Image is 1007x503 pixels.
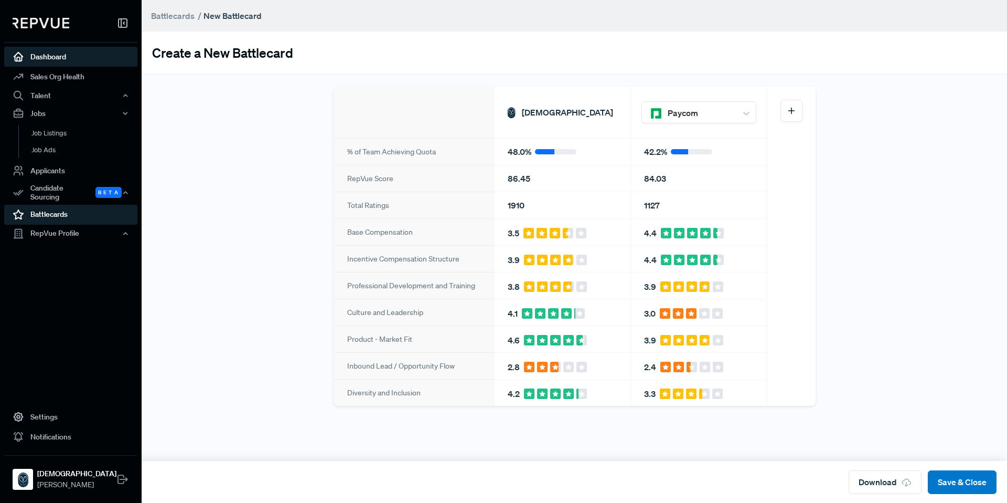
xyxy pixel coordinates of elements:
div: Inbound Lead / Opportunity Flow [334,352,494,379]
button: Candidate Sourcing Beta [4,181,137,205]
a: Job Ads [18,142,152,159]
span: 3.9 [644,280,656,293]
div: [DEMOGRAPHIC_DATA] [495,87,630,138]
span: 3.3 [644,387,656,400]
span: 4.4 [644,227,657,239]
div: 42.2 % [631,138,767,165]
span: 4.2 [508,387,520,400]
span: Beta [95,187,122,198]
span: / [198,11,201,21]
img: RepVue [13,18,69,28]
div: 84.03 [631,165,767,192]
span: 2.8 [508,361,520,373]
button: RepVue Profile [4,225,137,243]
div: Base Compensation [334,218,494,245]
div: Diversity and Inclusion [334,379,494,406]
span: 4.6 [508,334,520,347]
span: 3.9 [508,254,520,266]
img: Paycom [650,107,662,120]
button: Download [849,470,922,494]
span: 3.9 [644,334,656,347]
span: 2.4 [644,361,656,373]
a: Applicants [4,161,137,181]
div: Culture and Leadership [334,299,494,326]
div: 48.0 % [495,138,630,165]
a: Battlecards [151,9,195,22]
span: 4.1 [508,307,518,320]
a: Notifications [4,427,137,447]
div: Total Ratings [334,192,494,218]
span: 4.4 [644,254,657,266]
div: 1910 [495,192,630,218]
strong: New Battlecard [203,11,262,21]
span: [PERSON_NAME] [37,479,116,490]
button: Jobs [4,104,137,122]
a: Job Listings [18,125,152,142]
img: Samsara [15,471,31,488]
span: 3.8 [508,280,520,293]
div: Professional Development and Training [334,272,494,299]
button: Talent [4,87,137,104]
div: Candidate Sourcing [4,181,137,205]
div: 86.45 [495,165,630,192]
div: RepVue Score [334,165,494,192]
strong: [DEMOGRAPHIC_DATA] [37,468,116,479]
a: Sales Org Health [4,67,137,87]
img: Samsara [505,106,518,119]
a: Dashboard [4,47,137,67]
a: Samsara[DEMOGRAPHIC_DATA][PERSON_NAME] [4,455,137,495]
button: Save & Close [928,470,997,494]
div: 1127 [631,192,767,218]
span: 3.0 [644,307,656,320]
div: % of Team Achieving Quota [334,138,494,165]
span: 3.5 [508,227,519,239]
a: Battlecards [4,205,137,225]
div: Incentive Compensation Structure [334,245,494,272]
h3: Create a New Battlecard [152,45,293,60]
a: Settings [4,407,137,427]
div: Product - Market Fit [334,326,494,352]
